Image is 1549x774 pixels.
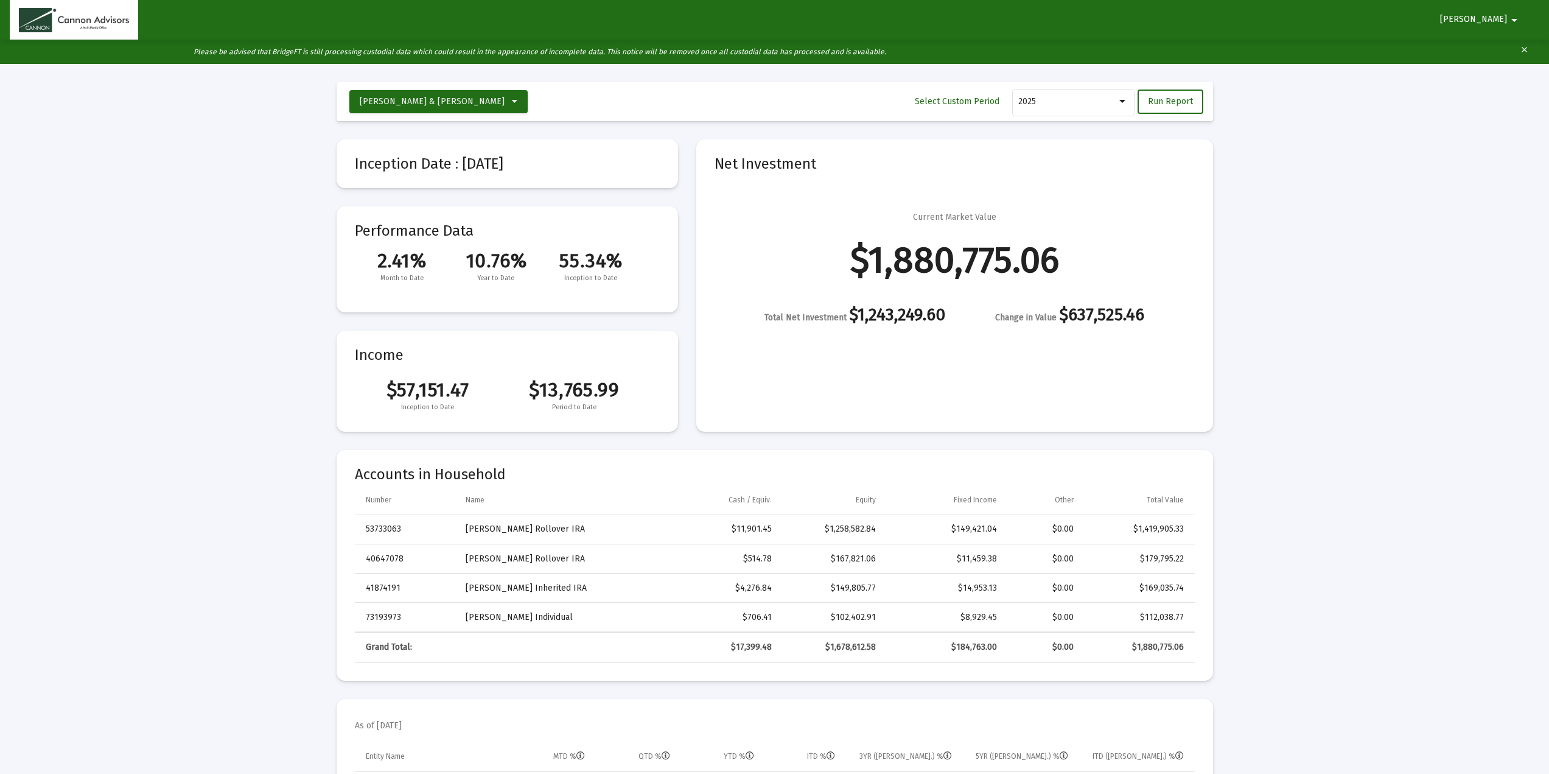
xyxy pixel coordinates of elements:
[976,751,1068,761] div: 5YR ([PERSON_NAME].) %
[807,751,835,761] div: ITD %
[789,553,875,565] div: $167,821.06
[893,611,997,624] div: $8,929.45
[913,211,996,223] div: Current Market Value
[1091,523,1183,535] div: $1,419,905.33
[1138,90,1203,114] button: Run Report
[1440,15,1507,25] span: [PERSON_NAME]
[1091,553,1183,565] div: $179,795.22
[355,225,660,284] mat-card-title: Performance Data
[1055,495,1074,505] div: Other
[501,401,648,413] span: Period to Date
[893,582,997,594] div: $14,953.13
[1507,8,1522,32] mat-icon: arrow_drop_down
[194,47,886,56] i: Please be advised that BridgeFT is still processing custodial data which could result in the appe...
[1425,7,1536,32] button: [PERSON_NAME]
[449,272,544,284] span: Year to Date
[355,515,457,544] td: 53733063
[457,515,660,544] td: [PERSON_NAME] Rollover IRA
[789,641,875,653] div: $1,678,612.58
[660,485,780,515] td: Column Cash / Equiv.
[19,8,129,32] img: Dashboard
[366,641,449,653] div: Grand Total:
[1091,582,1183,594] div: $169,035.74
[669,641,772,653] div: $17,399.48
[789,523,875,535] div: $1,258,582.84
[1005,485,1082,515] td: Column Other
[789,611,875,624] div: $102,402.91
[724,751,754,761] div: YTD %
[669,553,772,565] div: $514.78
[789,582,875,594] div: $149,805.77
[1014,553,1074,565] div: $0.00
[669,611,772,624] div: $706.41
[466,495,484,505] div: Name
[729,495,772,505] div: Cash / Equiv.
[856,495,876,505] div: Equity
[960,742,1077,771] td: Column 5YR (Ann.) %
[764,309,945,324] div: $1,243,249.60
[366,751,405,761] div: Entity Name
[457,544,660,574] td: [PERSON_NAME] Rollover IRA
[355,249,449,272] span: 2.41%
[593,742,679,771] td: Column QTD %
[1091,611,1183,624] div: $112,038.77
[544,249,638,272] span: 55.34%
[449,249,544,272] span: 10.76%
[669,523,772,535] div: $11,901.45
[457,603,660,632] td: [PERSON_NAME] Individual
[1018,96,1036,107] span: 2025
[669,582,772,594] div: $4,276.84
[859,751,952,761] div: 3YR ([PERSON_NAME].) %
[893,523,997,535] div: $149,421.04
[355,272,449,284] span: Month to Date
[1147,495,1184,505] div: Total Value
[355,485,457,515] td: Column Number
[1014,582,1074,594] div: $0.00
[355,485,1195,663] div: Data grid
[457,574,660,603] td: [PERSON_NAME] Inherited IRA
[915,96,999,107] span: Select Custom Period
[1148,96,1193,107] span: Run Report
[355,349,660,361] mat-card-title: Income
[349,90,528,113] button: [PERSON_NAME] & [PERSON_NAME]
[1014,641,1074,653] div: $0.00
[1082,485,1194,515] td: Column Total Value
[355,742,508,771] td: Column Entity Name
[1520,43,1529,61] mat-icon: clear
[679,742,763,771] td: Column YTD %
[764,312,847,323] span: Total Net Investment
[1014,611,1074,624] div: $0.00
[544,272,638,284] span: Inception to Date
[893,553,997,565] div: $11,459.38
[715,158,1195,170] mat-card-title: Net Investment
[355,574,457,603] td: 41874191
[995,309,1144,324] div: $637,525.46
[355,158,660,170] mat-card-title: Inception Date : [DATE]
[553,751,585,761] div: MTD %
[355,401,502,413] span: Inception to Date
[893,641,997,653] div: $184,763.00
[954,495,997,505] div: Fixed Income
[355,544,457,574] td: 40647078
[1014,523,1074,535] div: $0.00
[360,96,505,107] span: [PERSON_NAME] & [PERSON_NAME]
[780,485,884,515] td: Column Equity
[355,720,402,732] mat-card-subtitle: As of [DATE]
[366,495,391,505] div: Number
[457,485,660,515] td: Column Name
[638,751,670,761] div: QTD %
[507,742,593,771] td: Column MTD %
[355,468,1195,480] mat-card-title: Accounts in Household
[844,742,960,771] td: Column 3YR (Ann.) %
[884,485,1005,515] td: Column Fixed Income
[763,742,844,771] td: Column ITD %
[850,254,1059,266] div: $1,880,775.06
[355,603,457,632] td: 73193973
[995,312,1057,323] span: Change in Value
[1091,641,1183,653] div: $1,880,775.06
[1077,742,1195,771] td: Column ITD (Ann.) %
[1093,751,1184,761] div: ITD ([PERSON_NAME].) %
[355,378,502,401] span: $57,151.47
[501,378,648,401] span: $13,765.99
